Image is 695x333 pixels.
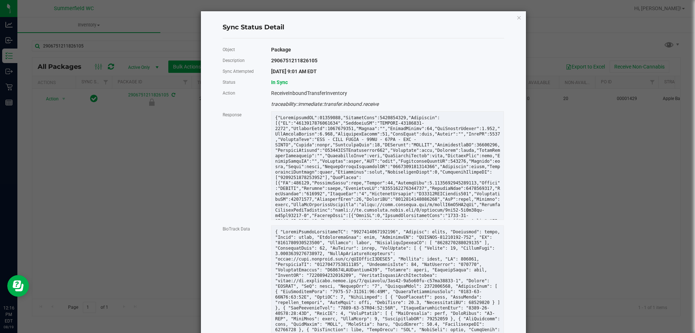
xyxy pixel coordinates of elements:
div: ReceiveInboundTransferInventory [266,88,509,99]
iframe: Resource center [7,275,29,297]
div: Package [266,44,509,55]
span: In Sync [271,79,288,85]
div: 2906751211826105 [266,55,509,66]
div: Response [217,109,266,120]
div: [DATE] 9:01 AM EDT [266,66,509,77]
div: Status [217,77,266,88]
div: Sync Attempted [217,66,266,77]
h4: Sync Status Detail [223,23,504,32]
div: BioTrack Data [217,224,266,234]
div: Object [217,44,266,55]
div: Action [217,88,266,99]
button: Close [517,13,522,22]
div: traceability::immediate::transfer.inbound.receive [266,99,509,109]
div: Description [217,55,266,66]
